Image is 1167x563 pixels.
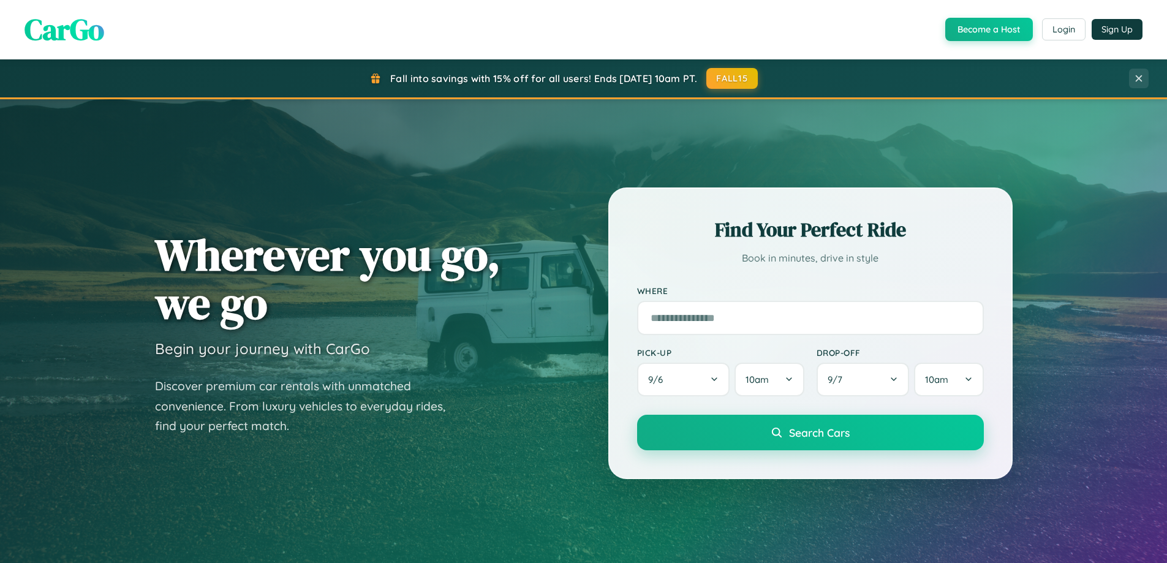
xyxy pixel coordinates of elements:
[637,415,984,450] button: Search Cars
[637,249,984,267] p: Book in minutes, drive in style
[817,363,910,396] button: 9/7
[735,363,804,396] button: 10am
[817,347,984,358] label: Drop-off
[1042,18,1086,40] button: Login
[746,374,769,385] span: 10am
[390,72,697,85] span: Fall into savings with 15% off for all users! Ends [DATE] 10am PT.
[155,230,500,327] h1: Wherever you go, we go
[637,285,984,296] label: Where
[828,374,848,385] span: 9 / 7
[155,339,370,358] h3: Begin your journey with CarGo
[706,68,758,89] button: FALL15
[789,426,850,439] span: Search Cars
[637,363,730,396] button: 9/6
[25,9,104,50] span: CarGo
[945,18,1033,41] button: Become a Host
[925,374,948,385] span: 10am
[637,216,984,243] h2: Find Your Perfect Ride
[637,347,804,358] label: Pick-up
[914,363,983,396] button: 10am
[648,374,669,385] span: 9 / 6
[155,376,461,436] p: Discover premium car rentals with unmatched convenience. From luxury vehicles to everyday rides, ...
[1092,19,1142,40] button: Sign Up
